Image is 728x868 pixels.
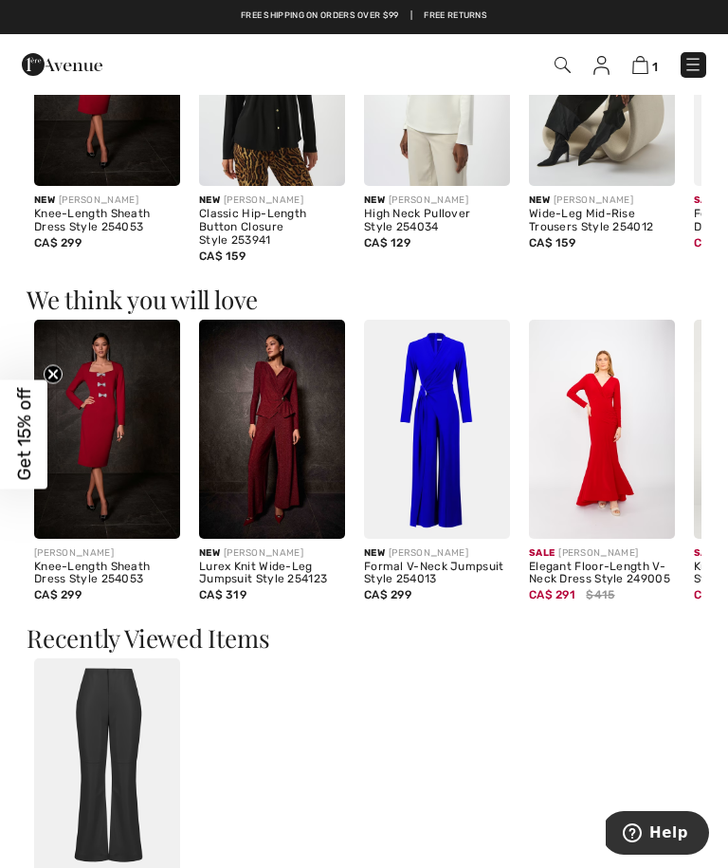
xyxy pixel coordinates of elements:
span: $415 [586,586,614,603]
div: [PERSON_NAME] [529,194,675,208]
img: Search [555,57,571,73]
h3: Recently Viewed Items [27,626,701,651]
div: Lurex Knit Wide-Leg Jumpsuit Style 254123 [199,561,345,587]
div: [PERSON_NAME] [529,546,675,561]
div: [PERSON_NAME] [34,194,180,208]
img: Elegant Floor-Length V-Neck Dress Style 249005 [529,320,675,539]
span: CA$ 299 [34,588,82,601]
img: Formal V-Neck Jumpsuit Style 254013 [364,320,510,539]
div: Knee-Length Sheath Dress Style 254053 [34,561,180,587]
div: [PERSON_NAME] [199,194,345,208]
span: CA$ 129 [364,236,410,249]
span: CA$ 291 [529,582,575,601]
span: New [34,194,55,206]
span: Sale [694,188,719,206]
div: Wide-Leg Mid-Rise Trousers Style 254012 [529,208,675,234]
div: Knee-Length Sheath Dress Style 254053 [34,208,180,234]
div: [PERSON_NAME] [199,546,345,561]
a: Free shipping on orders over $99 [241,9,399,23]
a: 1ère Avenue [22,56,102,72]
span: CA$ 299 [364,588,411,601]
img: Menu [683,55,702,74]
img: Knee-Length Sheath Dress Style 254053 [34,320,180,539]
div: Formal V-Neck Jumpsuit Style 254013 [364,561,510,587]
span: CA$ 299 [34,236,82,249]
span: Sale [694,541,719,559]
div: [PERSON_NAME] [364,194,510,208]
button: Close teaser [44,364,63,383]
span: Sale [529,541,555,559]
span: CA$ 159 [199,249,246,263]
span: New [364,194,385,206]
div: High Neck Pullover Style 254034 [364,208,510,234]
span: | [410,9,412,23]
img: My Info [593,56,610,75]
img: Lurex Knit Wide-Leg Jumpsuit Style 254123 [199,320,345,539]
a: 1 [632,55,658,75]
div: [PERSON_NAME] [34,546,180,561]
img: Shopping Bag [632,56,648,74]
div: Elegant Floor-Length V-Neck Dress Style 249005 [529,561,675,587]
span: New [199,547,220,559]
span: 1 [652,60,658,74]
span: CA$ 319 [199,588,246,601]
h3: We think you will love [27,287,701,312]
span: New [529,194,550,206]
span: New [364,547,385,559]
img: 1ère Avenue [22,46,102,83]
span: Get 15% off [13,388,35,481]
span: CA$ 159 [529,236,575,249]
span: New [199,194,220,206]
div: Classic Hip-Length Button Closure Style 253941 [199,208,345,247]
a: Free Returns [424,9,487,23]
div: [PERSON_NAME] [364,546,510,561]
iframe: Opens a widget where you can find more information [606,811,709,859]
